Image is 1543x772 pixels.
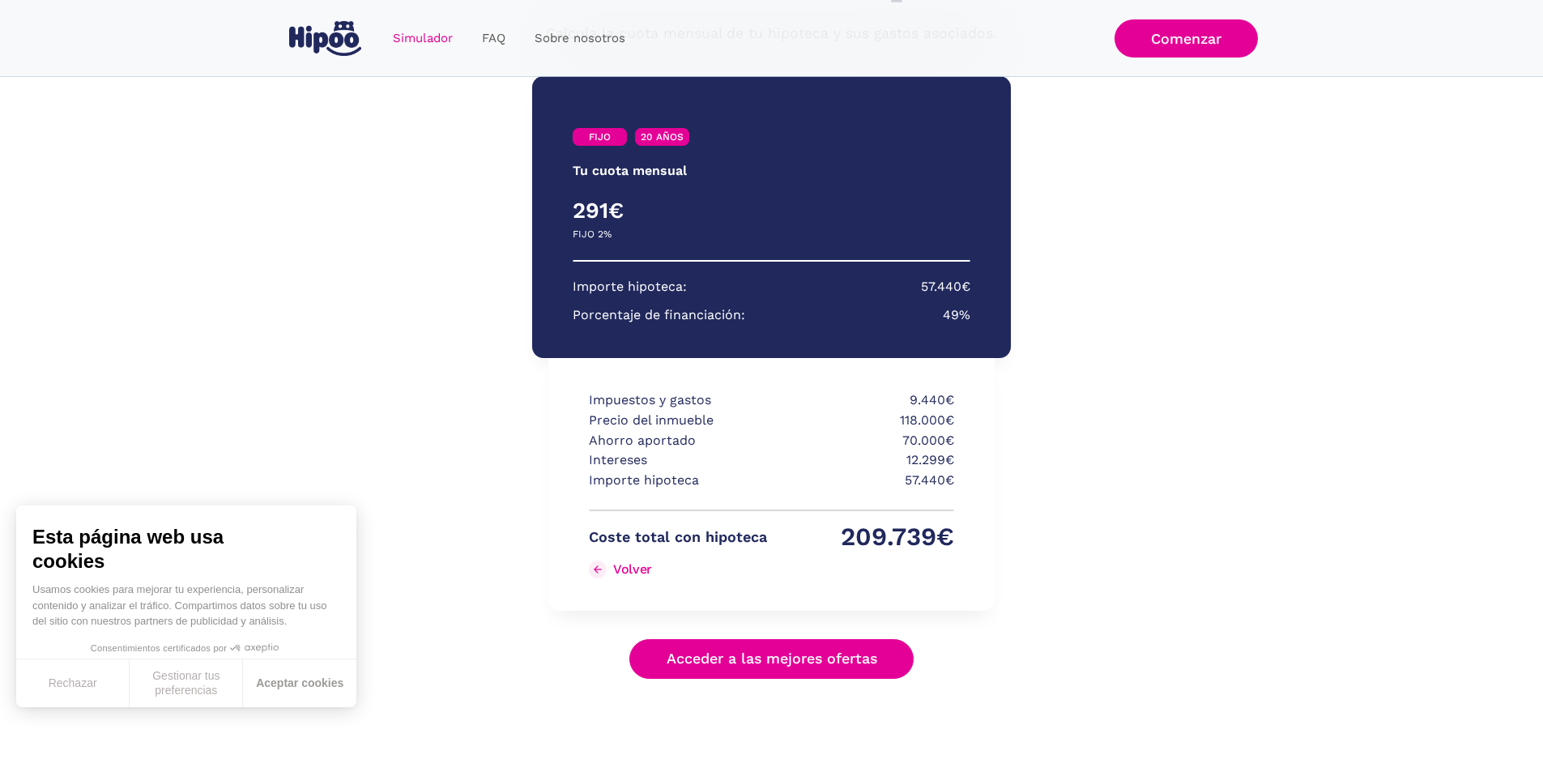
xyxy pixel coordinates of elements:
[776,431,954,451] p: 70.000€
[776,450,954,471] p: 12.299€
[776,390,954,411] p: 9.440€
[635,128,689,146] a: 20 AÑOS
[573,197,772,224] h4: 291€
[573,305,745,326] p: Porcentaje de financiación:
[407,60,1136,710] div: Simulador Form success
[573,128,627,146] a: FIJO
[921,277,970,297] p: 57.440€
[573,224,612,245] p: FIJO 2%
[589,450,767,471] p: Intereses
[943,305,970,326] p: 49%
[286,15,365,62] a: home
[467,23,520,54] a: FAQ
[589,390,767,411] p: Impuestos y gastos
[589,431,767,451] p: Ahorro aportado
[589,471,767,491] p: Importe hipoteca
[589,411,767,431] p: Precio del inmueble
[520,23,640,54] a: Sobre nosotros
[776,471,954,491] p: 57.440€
[776,527,954,548] p: 209.739€
[1115,19,1258,58] a: Comenzar
[613,561,652,577] div: Volver
[378,23,467,54] a: Simulador
[589,557,767,582] a: Volver
[776,411,954,431] p: 118.000€
[589,527,767,548] p: Coste total con hipoteca
[573,161,687,181] p: Tu cuota mensual
[629,639,914,679] a: Acceder a las mejores ofertas
[573,277,687,297] p: Importe hipoteca:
